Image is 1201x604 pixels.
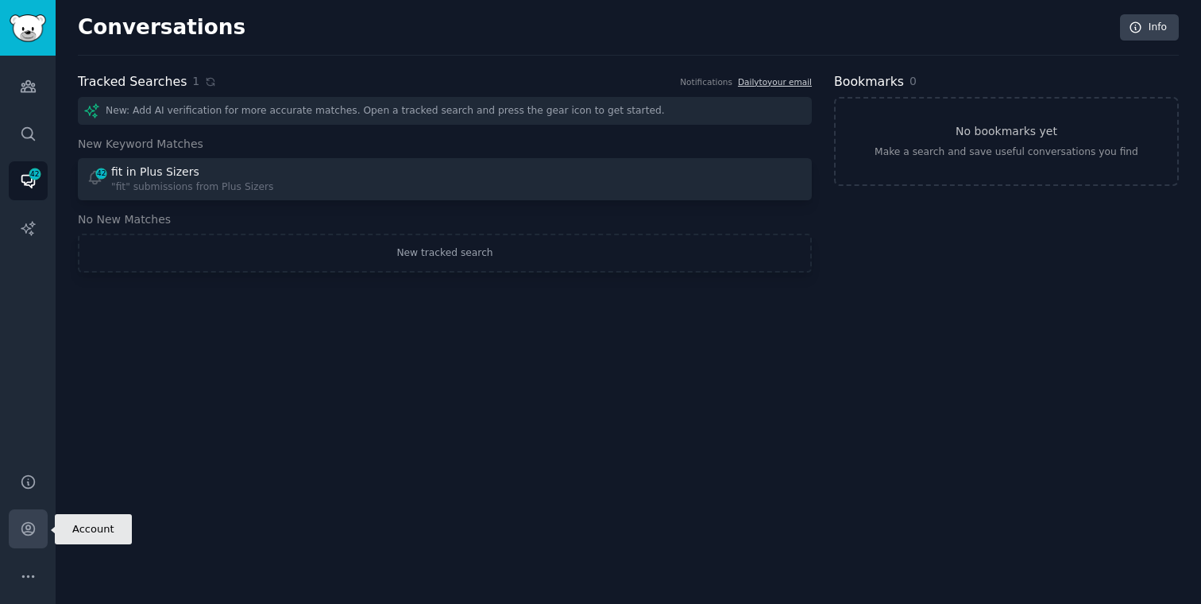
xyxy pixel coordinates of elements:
div: Make a search and save useful conversations you find [875,145,1138,160]
h2: Conversations [78,15,245,41]
span: 42 [28,168,42,180]
span: 1 [192,73,199,90]
a: No bookmarks yetMake a search and save useful conversations you find [834,97,1179,186]
span: 0 [909,75,917,87]
a: 42 [9,161,48,200]
div: fit in Plus Sizers [111,164,199,180]
a: 42fit in Plus Sizers"fit" submissions from Plus Sizers [78,158,812,200]
div: Notifications [680,76,732,87]
a: Dailytoyour email [738,77,812,87]
div: New: Add AI verification for more accurate matches. Open a tracked search and press the gear icon... [78,97,812,125]
a: New tracked search [78,234,812,273]
h2: Bookmarks [834,72,904,92]
a: Info [1120,14,1179,41]
h3: No bookmarks yet [956,123,1057,140]
span: No New Matches [78,211,171,228]
h2: Tracked Searches [78,72,187,92]
div: "fit" submissions from Plus Sizers [111,180,273,195]
img: GummySearch logo [10,14,46,42]
span: 42 [95,168,109,179]
span: New Keyword Matches [78,136,203,153]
